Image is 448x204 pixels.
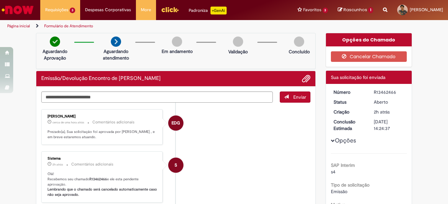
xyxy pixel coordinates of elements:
[5,20,294,32] ul: Trilhas de página
[294,37,304,47] img: img-circle-grey.png
[326,33,412,46] div: Opções do Chamado
[368,7,373,13] span: 1
[289,48,310,55] p: Concluído
[48,129,157,140] p: Prezado(a), Sua solicitação foi aprovada por [PERSON_NAME] , e em breve estaremos atuando.
[343,7,367,13] span: Rascunhos
[331,162,355,168] b: SAP Interim
[331,169,336,175] span: s4
[168,115,183,131] div: Emanuella Domingos Goncalves
[161,5,179,14] img: click_logo_yellow_360x200.png
[162,48,193,55] p: Em andamento
[302,74,310,83] button: Adicionar anexos
[172,115,180,131] span: EDG
[329,89,369,95] dt: Número
[44,23,93,29] a: Formulário de Atendimento
[111,37,121,47] img: arrow-next.png
[52,163,63,166] time: 29/08/2025 14:18:29
[172,37,182,47] img: img-circle-grey.png
[41,91,273,103] textarea: Digite sua mensagem aqui...
[293,94,306,100] span: Enviar
[48,157,157,161] div: Sistema
[189,7,227,14] div: Padroniza
[410,7,443,13] span: [PERSON_NAME]
[48,171,157,197] p: Olá! Recebemos seu chamado e ele esta pendente aprovação.
[50,37,60,47] img: check-circle-green.png
[374,118,404,132] div: [DATE] 14:24:37
[228,48,248,55] p: Validação
[331,189,347,194] span: Emissão
[52,120,84,124] time: 29/08/2025 14:57:32
[338,7,373,13] a: Rascunhos
[329,118,369,132] dt: Conclusão Estimada
[7,23,30,29] a: Página inicial
[48,187,158,197] b: Lembrando que o chamado será cancelado automaticamente caso não seja aprovado.
[374,89,404,95] div: R13462466
[1,3,35,16] img: ServiceNow
[374,99,404,105] div: Aberto
[39,48,71,61] p: Aguardando Aprovação
[210,7,227,14] p: +GenAi
[331,74,385,80] span: Sua solicitação foi enviada
[374,109,390,115] time: 29/08/2025 13:45:19
[331,182,369,188] b: Tipo de solicitação
[41,76,161,82] h2: Emissão/Devolução Encontro de Contas Fornecedor Histórico de tíquete
[233,37,243,47] img: img-circle-grey.png
[89,177,107,182] b: R13462466
[331,51,407,62] button: Cancelar Chamado
[168,158,183,173] div: System
[141,7,151,13] span: More
[329,99,369,105] dt: Status
[100,48,132,61] p: Aguardando atendimento
[52,163,63,166] span: 2h atrás
[280,91,310,103] button: Enviar
[323,8,328,13] span: 3
[85,7,131,13] span: Despesas Corporativas
[374,109,390,115] span: 2h atrás
[175,157,177,173] span: S
[303,7,321,13] span: Favoritos
[71,162,113,167] small: Comentários adicionais
[48,115,157,118] div: [PERSON_NAME]
[329,109,369,115] dt: Criação
[52,120,84,124] span: cerca de uma hora atrás
[374,109,404,115] div: 29/08/2025 13:45:19
[70,8,75,13] span: 3
[92,119,135,125] small: Comentários adicionais
[45,7,68,13] span: Requisições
